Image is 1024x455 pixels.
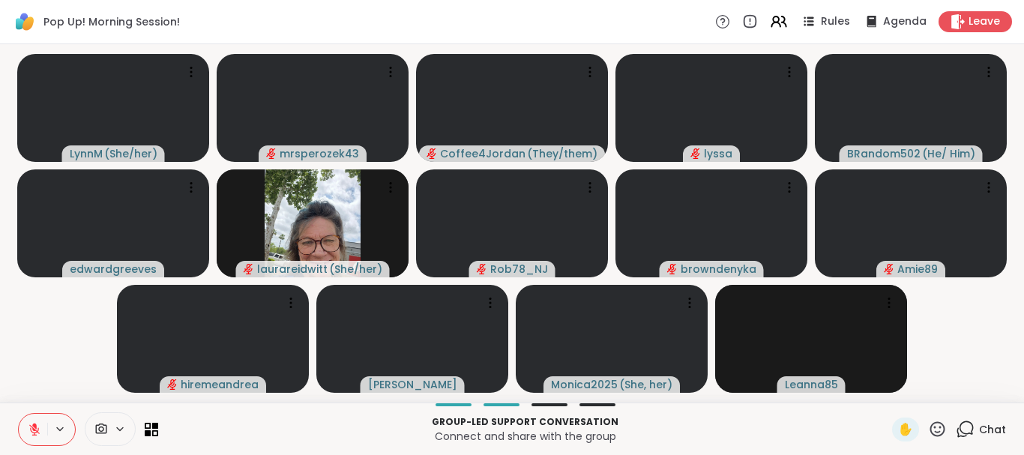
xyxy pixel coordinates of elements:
[847,146,921,161] span: BRandom502
[785,377,838,392] span: Leanna85
[883,14,927,29] span: Agenda
[619,377,672,392] span: ( She, her )
[265,169,361,277] img: laurareidwitt
[884,264,894,274] span: audio-muted
[681,262,756,277] span: browndenyka
[979,422,1006,437] span: Chat
[477,264,487,274] span: audio-muted
[821,14,850,29] span: Rules
[763,285,859,393] img: Leanna85
[70,262,157,277] span: edwardgreeves
[167,429,883,444] p: Connect and share with the group
[167,379,178,390] span: audio-muted
[969,14,1000,29] span: Leave
[104,146,157,161] span: ( She/her )
[690,148,701,159] span: audio-muted
[329,262,382,277] span: ( She/her )
[280,146,359,161] span: mrsperozek43
[922,146,975,161] span: ( He/ Him )
[427,148,437,159] span: audio-muted
[43,14,180,29] span: Pop Up! Morning Session!
[527,146,597,161] span: ( They/them )
[368,377,457,392] span: [PERSON_NAME]
[551,377,618,392] span: Monica2025
[440,146,525,161] span: Coffee4Jordan
[898,421,913,439] span: ✋
[490,262,548,277] span: Rob78_NJ
[704,146,732,161] span: lyssa
[897,262,938,277] span: Amie89
[12,9,37,34] img: ShareWell Logomark
[257,262,328,277] span: laurareidwitt
[266,148,277,159] span: audio-muted
[244,264,254,274] span: audio-muted
[167,415,883,429] p: Group-led support conversation
[181,377,259,392] span: hiremeandrea
[70,146,103,161] span: LynnM
[667,264,678,274] span: audio-muted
